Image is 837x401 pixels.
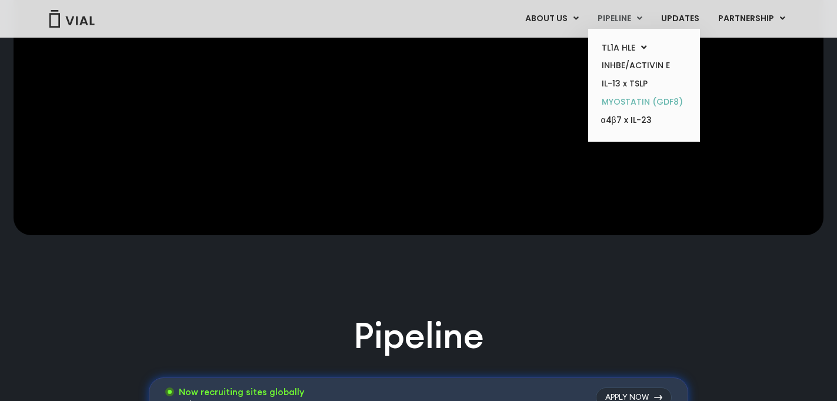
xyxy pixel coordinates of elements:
[516,9,588,29] a: ABOUT USMenu Toggle
[709,9,795,29] a: PARTNERSHIPMenu Toggle
[592,75,695,93] a: IL-13 x TSLP
[592,39,695,57] a: TL1A HLEMenu Toggle
[592,93,695,111] a: MYOSTATIN (GDF8)
[592,111,695,130] a: α4β7 x IL-23
[354,312,484,360] h2: Pipeline
[48,10,95,28] img: Vial Logo
[652,9,708,29] a: UPDATES
[179,386,526,399] h3: Now recruiting sites globally
[592,56,695,75] a: INHBE/ACTIVIN E
[588,9,651,29] a: PIPELINEMenu Toggle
